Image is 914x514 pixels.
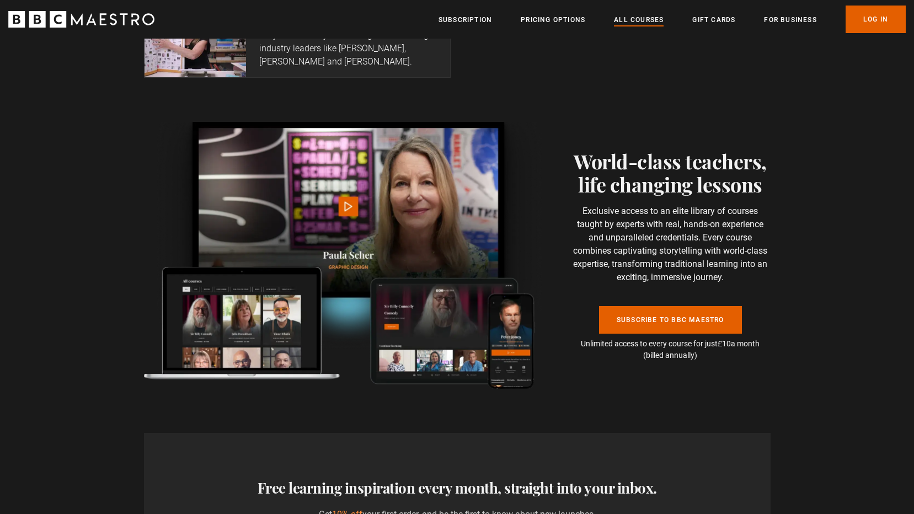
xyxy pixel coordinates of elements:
[259,29,436,68] p: Let your creativity flow with groundbreaking industry leaders like [PERSON_NAME], [PERSON_NAME] a...
[599,306,742,334] a: Subscribe to BBC Maestro
[846,6,906,33] a: Log In
[439,14,492,25] a: Subscription
[153,477,762,499] h3: Free learning inspiration every month, straight into your inbox.
[439,6,906,33] nav: Primary
[570,149,771,196] h2: World-class teachers, life changing lessons
[614,14,664,25] a: All Courses
[570,338,771,361] p: Unlimited access to every course for just a month (billed annually)
[764,14,816,25] a: For business
[8,11,154,28] svg: BBC Maestro
[570,205,771,284] p: Exclusive access to an elite library of courses taught by experts with real, hands-on experience ...
[718,339,731,348] span: £10
[692,14,735,25] a: Gift Cards
[521,14,585,25] a: Pricing Options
